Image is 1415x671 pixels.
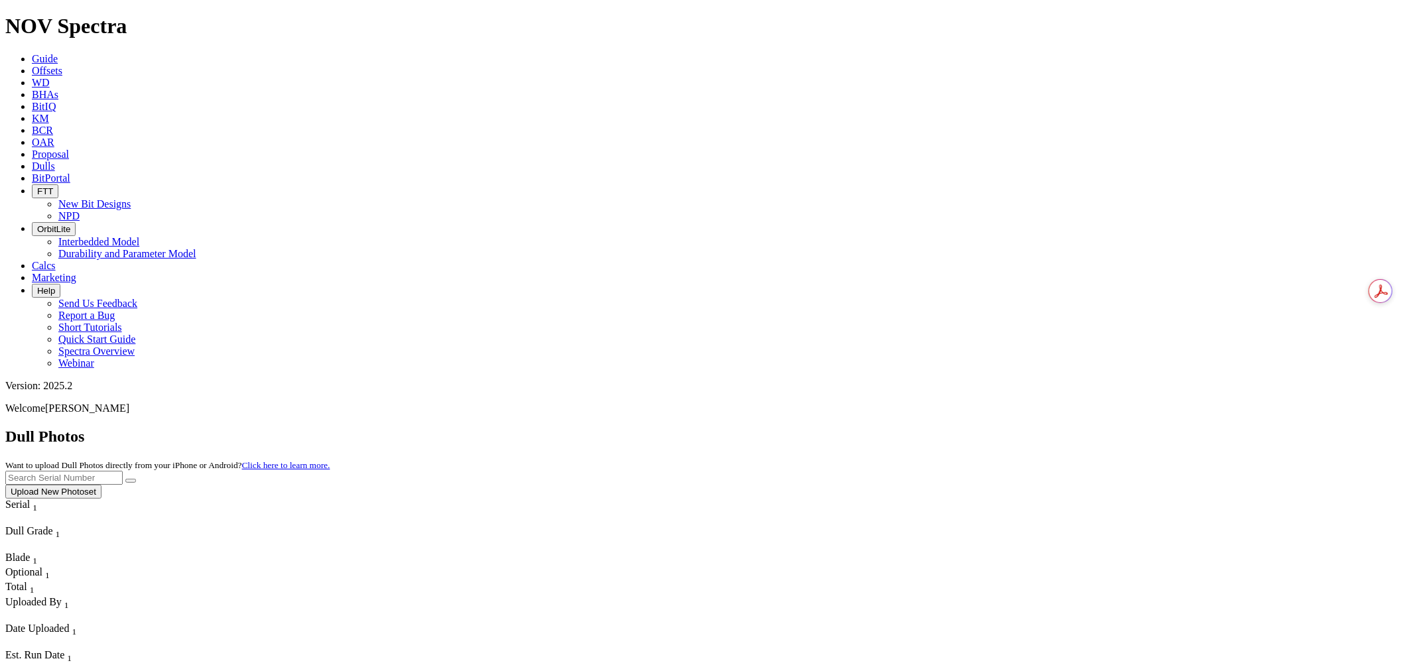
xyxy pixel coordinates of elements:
div: Column Menu [5,637,105,649]
a: BitPortal [32,172,70,184]
small: Want to upload Dull Photos directly from your iPhone or Android? [5,460,330,470]
p: Welcome [5,402,1410,414]
span: Sort None [72,623,76,634]
a: Quick Start Guide [58,334,135,345]
sub: 1 [72,627,76,637]
sub: 1 [64,600,69,610]
div: Column Menu [5,513,62,525]
span: Uploaded By [5,596,62,607]
sub: 1 [33,503,37,513]
a: NPD [58,210,80,221]
span: Blade [5,552,30,563]
a: Webinar [58,357,94,369]
sub: 1 [67,653,72,663]
button: FTT [32,184,58,198]
a: OAR [32,137,54,148]
span: Sort None [56,525,60,536]
div: Dull Grade Sort None [5,525,98,540]
button: Help [32,284,60,298]
span: Sort None [30,581,34,592]
div: Version: 2025.2 [5,380,1410,392]
span: Sort None [64,596,69,607]
div: Column Menu [5,540,98,552]
span: Optional [5,566,42,578]
button: OrbitLite [32,222,76,236]
span: FTT [37,186,53,196]
a: Spectra Overview [58,345,135,357]
div: Sort None [5,623,105,649]
div: Est. Run Date Sort None [5,649,98,664]
span: Date Uploaded [5,623,69,634]
div: Total Sort None [5,581,52,595]
a: BitIQ [32,101,56,112]
a: Marketing [32,272,76,283]
span: Sort None [33,499,37,510]
a: Send Us Feedback [58,298,137,309]
a: Calcs [32,260,56,271]
span: Sort None [45,566,50,578]
div: Sort None [5,596,159,623]
sub: 1 [56,529,60,539]
sub: 1 [45,570,50,580]
a: Click here to learn more. [242,460,330,470]
span: Sort None [33,552,37,563]
span: [PERSON_NAME] [45,402,129,414]
div: Date Uploaded Sort None [5,623,105,637]
a: WD [32,77,50,88]
div: Sort None [5,525,98,552]
span: Total [5,581,27,592]
span: OrbitLite [37,224,70,234]
a: Offsets [32,65,62,76]
button: Upload New Photoset [5,485,101,499]
a: Proposal [32,149,69,160]
input: Search Serial Number [5,471,123,485]
h2: Dull Photos [5,428,1410,446]
a: KM [32,113,49,124]
div: Sort None [5,499,62,525]
div: Optional Sort None [5,566,52,581]
a: BCR [32,125,53,136]
a: Dulls [32,160,55,172]
span: Est. Run Date [5,649,64,660]
span: Help [37,286,55,296]
a: Short Tutorials [58,322,122,333]
h1: NOV Spectra [5,14,1410,38]
div: Sort None [5,566,52,581]
span: Serial [5,499,30,510]
div: Sort None [5,581,52,595]
a: Guide [32,53,58,64]
sub: 1 [30,585,34,595]
div: Blade Sort None [5,552,52,566]
div: Serial Sort None [5,499,62,513]
div: Sort None [5,552,52,566]
a: Durability and Parameter Model [58,248,196,259]
a: Report a Bug [58,310,115,321]
span: Sort None [67,649,72,660]
span: Dull Grade [5,525,53,536]
div: Uploaded By Sort None [5,596,159,611]
sub: 1 [33,556,37,566]
a: BHAs [32,89,58,100]
a: New Bit Designs [58,198,131,210]
a: Interbedded Model [58,236,139,247]
div: Column Menu [5,611,159,623]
